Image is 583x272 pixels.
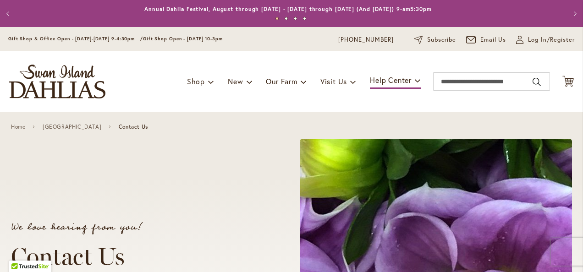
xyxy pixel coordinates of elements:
button: 1 of 4 [275,17,279,20]
button: 2 of 4 [285,17,288,20]
a: Annual Dahlia Festival, August through [DATE] - [DATE] through [DATE] (And [DATE]) 9-am5:30pm [144,5,432,12]
span: Shop [187,76,205,86]
a: [PHONE_NUMBER] [338,35,394,44]
a: Log In/Register [516,35,575,44]
a: Email Us [466,35,506,44]
a: Home [11,124,25,130]
span: New [228,76,243,86]
span: Email Us [480,35,506,44]
span: Visit Us [320,76,347,86]
button: 3 of 4 [294,17,297,20]
p: We love hearing from you! [11,223,265,232]
span: Help Center [370,75,412,85]
a: store logo [9,65,105,98]
span: Contact Us [119,124,148,130]
span: Our Farm [266,76,297,86]
span: Gift Shop Open - [DATE] 10-3pm [143,36,223,42]
span: Log In/Register [528,35,575,44]
button: Next [565,5,583,23]
a: Subscribe [414,35,456,44]
a: [GEOGRAPHIC_DATA] [43,124,101,130]
button: 4 of 4 [303,17,306,20]
span: Gift Shop & Office Open - [DATE]-[DATE] 9-4:30pm / [8,36,143,42]
span: Subscribe [427,35,456,44]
